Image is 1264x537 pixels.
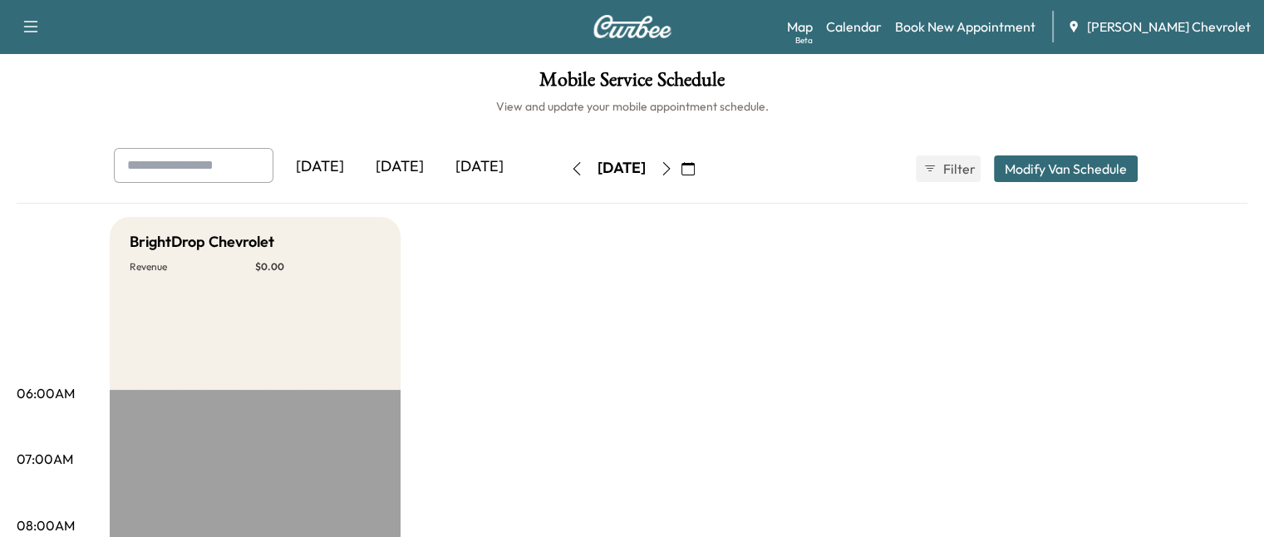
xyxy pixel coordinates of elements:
div: [DATE] [440,148,519,186]
span: Filter [943,159,973,179]
p: 06:00AM [17,383,75,403]
div: Beta [795,34,813,47]
div: [DATE] [598,158,646,179]
a: Calendar [826,17,882,37]
span: [PERSON_NAME] Chevrolet [1087,17,1251,37]
a: Book New Appointment [895,17,1035,37]
button: Filter [916,155,981,182]
h6: View and update your mobile appointment schedule. [17,98,1247,115]
p: 07:00AM [17,449,73,469]
h5: BrightDrop Chevrolet [130,230,274,254]
p: Revenue [130,260,255,273]
h1: Mobile Service Schedule [17,70,1247,98]
div: [DATE] [360,148,440,186]
img: Curbee Logo [593,15,672,38]
a: MapBeta [787,17,813,37]
button: Modify Van Schedule [994,155,1138,182]
div: [DATE] [280,148,360,186]
p: $ 0.00 [255,260,381,273]
p: 08:00AM [17,515,75,535]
